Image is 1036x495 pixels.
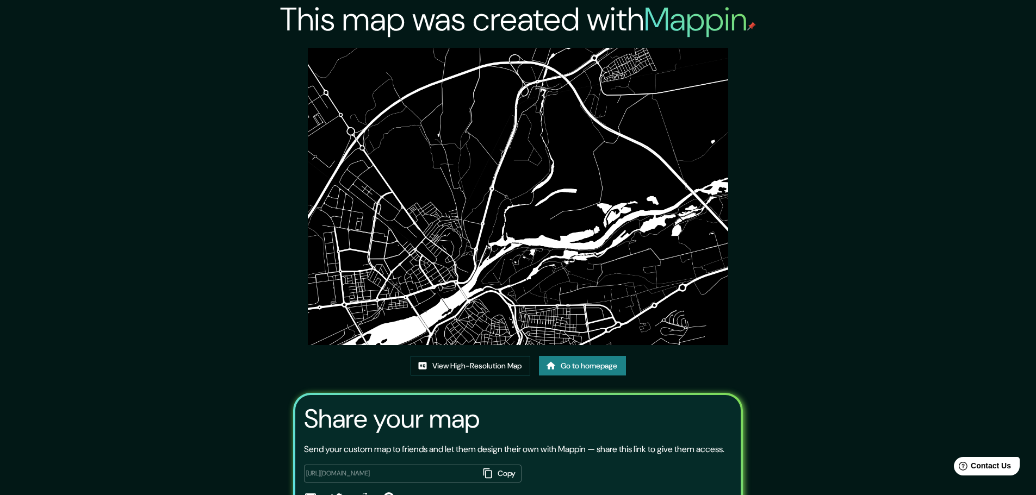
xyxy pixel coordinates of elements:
[411,356,530,376] a: View High-Resolution Map
[304,404,480,434] h3: Share your map
[939,453,1024,483] iframe: Help widget launcher
[539,356,626,376] a: Go to homepage
[479,465,522,483] button: Copy
[308,48,728,345] img: created-map
[304,443,724,456] p: Send your custom map to friends and let them design their own with Mappin — share this link to gi...
[747,22,756,30] img: mappin-pin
